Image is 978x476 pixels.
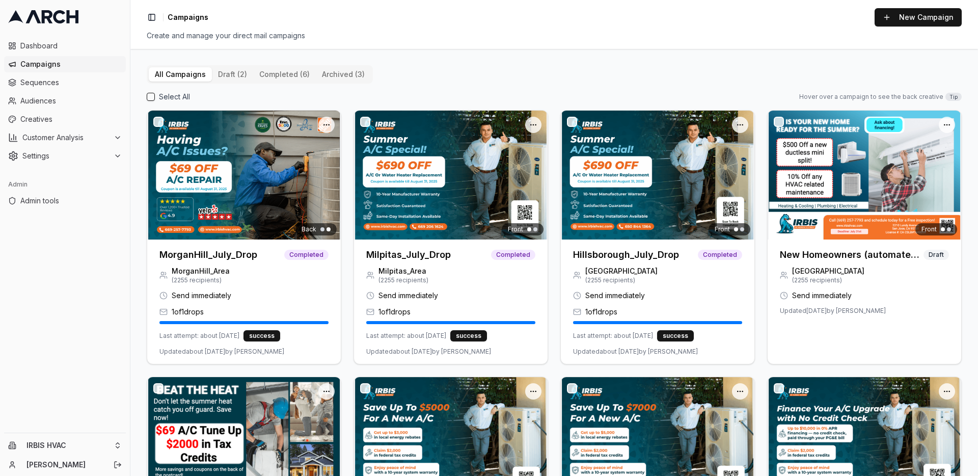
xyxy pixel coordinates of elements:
span: Last attempt: about [DATE] [159,332,239,340]
img: Front creative for Hillsborough_July_Drop [561,111,754,240]
label: Select All [159,92,190,102]
a: Campaigns [4,56,126,72]
div: success [450,330,487,341]
h3: New Homeowners (automated Campaign) [780,248,923,262]
span: Front [921,225,937,233]
span: Campaigns [20,59,122,69]
a: Dashboard [4,38,126,54]
span: ( 2255 recipients) [172,276,230,284]
span: Milpitas_Area [378,266,428,276]
span: Creatives [20,114,122,124]
span: Front [715,225,730,233]
span: Updated about [DATE] by [PERSON_NAME] [159,348,284,356]
a: Creatives [4,111,126,127]
h3: Hillsborough_July_Drop [573,248,679,262]
span: ( 2255 recipients) [585,276,658,284]
span: [GEOGRAPHIC_DATA] [585,266,658,276]
img: Front creative for Milpitas_July_Drop [354,111,548,240]
span: Back [302,225,316,233]
span: Send immediately [172,290,231,301]
a: Sequences [4,74,126,91]
span: Last attempt: about [DATE] [366,332,446,340]
span: Audiences [20,96,122,106]
span: Completed [284,250,329,260]
img: Back creative for MorganHill_July_Drop [147,111,341,240]
span: Dashboard [20,41,122,51]
button: archived (3) [316,67,371,82]
a: [PERSON_NAME] [26,460,102,470]
span: ( 2255 recipients) [378,276,428,284]
button: Settings [4,148,126,164]
button: completed (6) [253,67,316,82]
img: Front creative for New Homeowners (automated Campaign) [768,111,961,240]
span: Completed [698,250,742,260]
span: Hover over a campaign to see the back creative [799,93,943,101]
button: IRBIS HVAC [4,437,126,454]
span: Send immediately [378,290,438,301]
span: Sequences [20,77,122,88]
a: Audiences [4,93,126,109]
span: Draft [923,250,949,260]
button: draft (2) [212,67,253,82]
span: Campaigns [168,12,208,22]
a: Admin tools [4,193,126,209]
span: Customer Analysis [22,133,110,143]
span: [GEOGRAPHIC_DATA] [792,266,864,276]
span: 1 of 1 drops [172,307,204,317]
span: MorganHill_Area [172,266,230,276]
span: Updated about [DATE] by [PERSON_NAME] [573,348,698,356]
span: Admin tools [20,196,122,206]
span: Updated about [DATE] by [PERSON_NAME] [366,348,491,356]
span: Send immediately [792,290,852,301]
div: success [657,330,694,341]
button: New Campaign [875,8,962,27]
button: All Campaigns [149,67,212,82]
div: Create and manage your direct mail campaigns [147,31,962,41]
span: Updated [DATE] by [PERSON_NAME] [780,307,886,315]
button: Log out [111,458,125,472]
button: Customer Analysis [4,129,126,146]
div: success [243,330,280,341]
span: Completed [491,250,535,260]
h3: Milpitas_July_Drop [366,248,451,262]
span: Send immediately [585,290,645,301]
span: 1 of 1 drops [585,307,617,317]
h3: MorganHill_July_Drop [159,248,257,262]
div: Admin [4,176,126,193]
span: ( 2255 recipients) [792,276,864,284]
span: Settings [22,151,110,161]
span: 1 of 1 drops [378,307,411,317]
span: IRBIS HVAC [26,441,110,450]
span: Front [508,225,523,233]
span: Tip [945,93,962,101]
nav: breadcrumb [168,12,208,22]
span: Last attempt: about [DATE] [573,332,653,340]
